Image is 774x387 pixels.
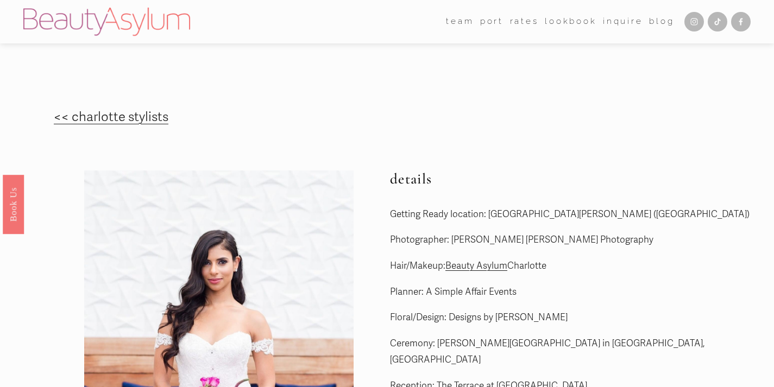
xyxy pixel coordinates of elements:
[390,284,751,301] p: Planner: A Simple Affair Events
[54,109,168,125] a: << charlotte stylists
[480,14,504,30] a: port
[545,14,597,30] a: Lookbook
[23,8,190,36] img: Beauty Asylum | Bridal Hair &amp; Makeup Charlotte &amp; Atlanta
[684,12,704,31] a: Instagram
[390,258,751,275] p: Hair/Makeup: Charlotte
[390,206,751,223] p: Getting Ready location: [GEOGRAPHIC_DATA][PERSON_NAME] ([GEOGRAPHIC_DATA])
[708,12,727,31] a: TikTok
[3,174,24,233] a: Book Us
[510,14,539,30] a: Rates
[390,335,751,369] p: Ceremony: [PERSON_NAME][GEOGRAPHIC_DATA] in [GEOGRAPHIC_DATA], [GEOGRAPHIC_DATA]
[445,260,507,271] a: Beauty Asylum
[731,12,751,31] a: Facebook
[390,309,751,326] p: Floral/Design: Designs by [PERSON_NAME]
[446,14,474,30] a: folder dropdown
[603,14,643,30] a: Inquire
[390,170,751,188] h2: details
[390,232,751,249] p: Photographer: [PERSON_NAME] [PERSON_NAME] Photography
[446,14,474,29] span: team
[649,14,674,30] a: Blog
